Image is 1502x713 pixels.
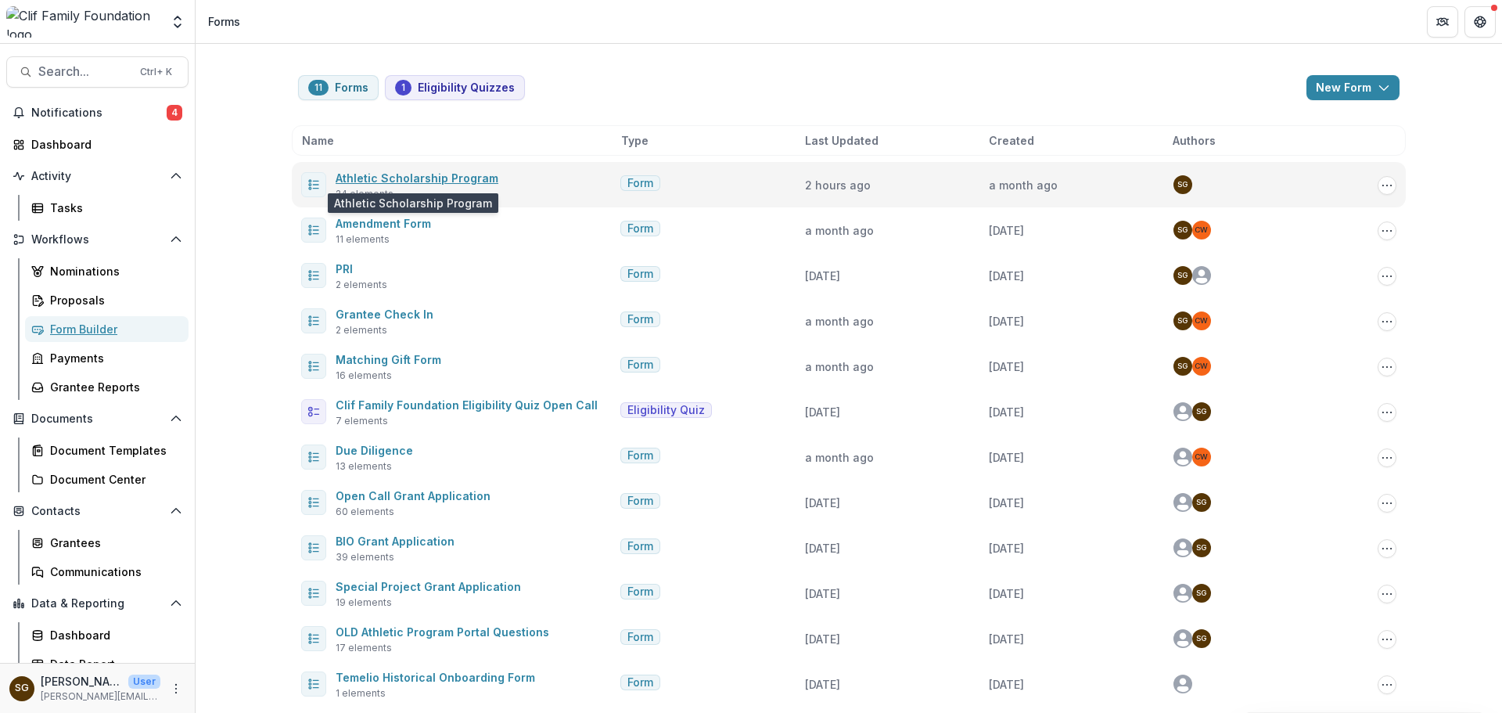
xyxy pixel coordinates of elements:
button: Options [1378,312,1396,331]
span: Contacts [31,505,163,518]
span: Form [627,358,653,372]
a: Temelio Historical Onboarding Form [336,671,535,684]
button: Options [1378,267,1396,286]
div: Sarah Grady [1196,499,1206,506]
span: Notifications [31,106,167,120]
div: Sarah Grady [1177,362,1188,370]
span: [DATE] [805,269,840,283]
span: [DATE] [989,315,1024,328]
span: [DATE] [989,632,1024,646]
div: Nominations [50,263,176,279]
div: Dashboard [50,627,176,643]
button: Open entity switcher [167,6,189,38]
div: Sarah Grady [1177,272,1188,279]
span: [DATE] [805,496,840,510]
a: PRI [336,262,353,275]
span: 11 elements [336,232,390,247]
span: a month ago [989,178,1058,192]
span: [DATE] [989,496,1024,510]
a: Form Builder [25,316,189,342]
div: Sarah Grady [1196,635,1206,643]
div: Document Templates [50,442,176,459]
div: Grantees [50,535,176,551]
span: [DATE] [989,405,1024,419]
span: [DATE] [989,451,1024,464]
button: Notifications4 [6,100,189,125]
svg: avatar [1173,448,1192,466]
span: Name [302,132,334,149]
a: Grantee Reports [25,374,189,400]
a: OLD Athletic Program Portal Questions [336,625,549,639]
svg: avatar [1192,266,1211,285]
span: [DATE] [989,224,1024,237]
span: Eligibility Quiz [627,404,705,417]
span: Activity [31,170,163,183]
button: Open Workflows [6,227,189,252]
span: 4 [167,105,182,121]
span: Documents [31,412,163,426]
a: Proposals [25,287,189,313]
div: Data Report [50,656,176,672]
button: Get Help [1464,6,1496,38]
span: Form [627,676,653,690]
span: 60 elements [336,505,394,519]
svg: avatar [1173,402,1192,421]
span: 2 hours ago [805,178,871,192]
svg: avatar [1173,584,1192,603]
a: Tasks [25,195,189,221]
button: Partners [1427,6,1458,38]
div: Carrie Walle [1195,317,1208,325]
svg: avatar [1173,675,1192,693]
button: Options [1378,585,1396,603]
a: Grantees [25,530,189,556]
span: 17 elements [336,641,392,655]
span: Form [627,222,653,236]
span: Workflows [31,233,163,247]
span: Form [627,449,653,463]
span: [DATE] [989,678,1024,691]
span: [DATE] [989,269,1024,283]
button: Options [1378,539,1396,558]
span: [DATE] [989,542,1024,555]
a: BIO Grant Application [336,535,455,548]
span: [DATE] [805,632,840,646]
div: Dashboard [31,136,176,153]
a: Document Center [25,466,189,492]
a: Nominations [25,258,189,284]
button: Open Activity [6,164,189,189]
button: Options [1378,176,1396,195]
div: Payments [50,350,176,366]
span: Form [627,313,653,326]
div: Sarah Grady [1196,589,1206,597]
a: Clif Family Foundation Eligibility Quiz Open Call [336,398,598,412]
span: [DATE] [805,405,840,419]
span: 1 elements [336,686,386,700]
div: Carrie Walle [1195,362,1208,370]
span: [DATE] [805,678,840,691]
a: Grantee Check In [336,308,433,321]
span: [DATE] [989,587,1024,600]
span: 24 elements [336,187,393,201]
span: Data & Reporting [31,597,163,610]
svg: avatar [1173,493,1192,512]
nav: breadcrumb [202,10,246,33]
span: [DATE] [989,360,1024,373]
div: Sarah Grady [1177,181,1188,189]
span: 7 elements [336,414,388,428]
button: More [167,679,185,698]
button: Search... [6,56,189,88]
p: User [128,675,160,689]
span: Form [627,540,653,553]
div: Forms [208,13,240,30]
div: Grantee Reports [50,379,176,395]
span: Created [989,132,1034,149]
div: Proposals [50,292,176,308]
span: 19 elements [336,596,392,610]
a: Data Report [25,651,189,677]
button: Open Documents [6,406,189,431]
a: Open Call Grant Application [336,489,490,502]
div: Sarah Grady [15,683,29,693]
button: Open Data & Reporting [6,591,189,616]
span: Form [627,495,653,508]
div: Tasks [50,200,176,216]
